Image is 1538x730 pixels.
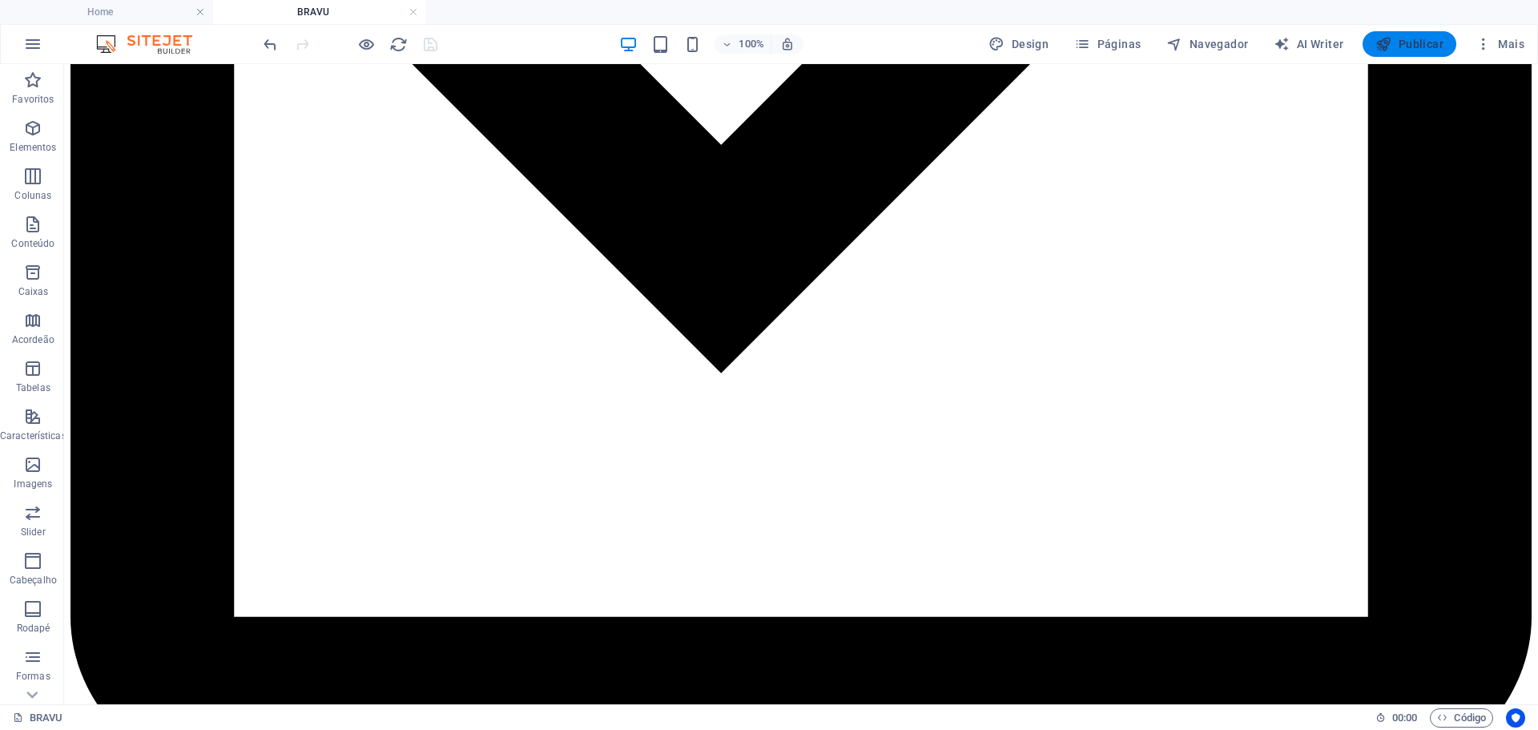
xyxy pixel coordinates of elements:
[389,35,408,54] i: Recarregar página
[13,708,63,728] a: Clique para cancelar a seleção. Clique duas vezes para abrir as Páginas
[1476,36,1524,52] span: Mais
[16,670,50,683] p: Formas
[1068,31,1147,57] button: Páginas
[11,237,54,250] p: Conteúdo
[389,34,408,54] button: reload
[17,622,50,635] p: Rodapé
[18,285,49,298] p: Caixas
[10,141,56,154] p: Elementos
[1267,31,1350,57] button: AI Writer
[715,34,771,54] button: 100%
[988,36,1049,52] span: Design
[1166,36,1248,52] span: Navegador
[739,34,764,54] h6: 100%
[14,189,51,202] p: Colunas
[780,37,795,51] i: Ao redimensionar, ajusta automaticamente o nível de zoom para caber no dispositivo escolhido.
[16,381,50,394] p: Tabelas
[92,34,212,54] img: Editor Logo
[1430,708,1493,728] button: Código
[1392,708,1417,728] span: 00 00
[1160,31,1254,57] button: Navegador
[1375,708,1418,728] h6: Tempo de sessão
[1506,708,1525,728] button: Usercentrics
[982,31,1055,57] button: Design
[1403,712,1406,724] span: :
[1437,708,1486,728] span: Código
[21,526,46,538] p: Slider
[1274,36,1343,52] span: AI Writer
[12,333,54,346] p: Acordeão
[12,93,54,106] p: Favoritos
[10,574,57,587] p: Cabeçalho
[260,34,280,54] button: undo
[356,34,376,54] button: Clique aqui para sair do modo de visualização e continuar editando
[1375,36,1443,52] span: Publicar
[261,35,280,54] i: Desfazer: Alterar texto (Ctrl+Z)
[1469,31,1531,57] button: Mais
[1363,31,1456,57] button: Publicar
[213,3,426,21] h4: BRAVU
[14,478,52,490] p: Imagens
[982,31,1055,57] div: Design (Ctrl+Alt+Y)
[1074,36,1141,52] span: Páginas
